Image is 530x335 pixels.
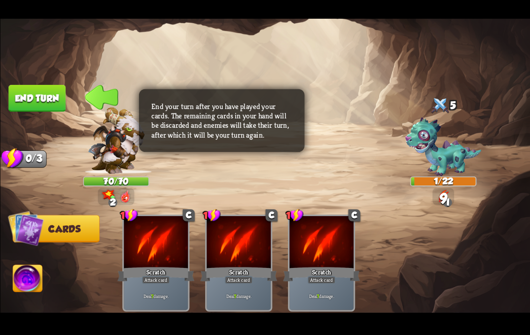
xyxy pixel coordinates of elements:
[117,265,194,283] div: Scratch
[405,117,481,176] img: Zombie_Dragon.png
[348,209,360,221] div: C
[151,293,153,299] b: 7
[13,265,42,295] img: Ability_Icon.png
[108,198,117,207] div: 2
[12,215,99,242] button: Cards
[102,189,115,201] img: Bonus_Damage_Icon.png
[307,276,335,284] div: Attack card
[410,95,476,117] div: 5
[439,190,447,207] div: 9
[84,177,148,186] div: 70/70
[120,208,138,222] div: 1
[1,147,24,169] img: Stamina_Icon.png
[283,265,360,283] div: Scratch
[224,276,252,284] div: Attack card
[436,189,450,203] img: Wound.png
[88,107,144,174] img: Barbarian_Dragon.png
[200,265,277,283] div: Scratch
[8,210,44,246] img: Cards_Icon.png
[208,293,269,299] p: Deal damage.
[285,208,303,222] div: 1
[125,293,186,299] p: Deal damage.
[120,189,130,203] img: DragonFury.png
[8,85,66,112] button: End turn
[12,150,46,167] div: 0/3
[141,276,170,284] div: Attack card
[265,209,277,221] div: C
[48,223,80,234] span: Cards
[317,293,318,299] b: 7
[443,198,452,207] div: 1
[182,209,194,221] div: C
[203,208,220,222] div: 1
[151,101,292,139] p: End your turn after you have played your cards. The remaining cards in your hand will be discarde...
[291,293,352,299] p: Deal damage.
[234,293,236,299] b: 7
[411,177,475,186] div: 1/22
